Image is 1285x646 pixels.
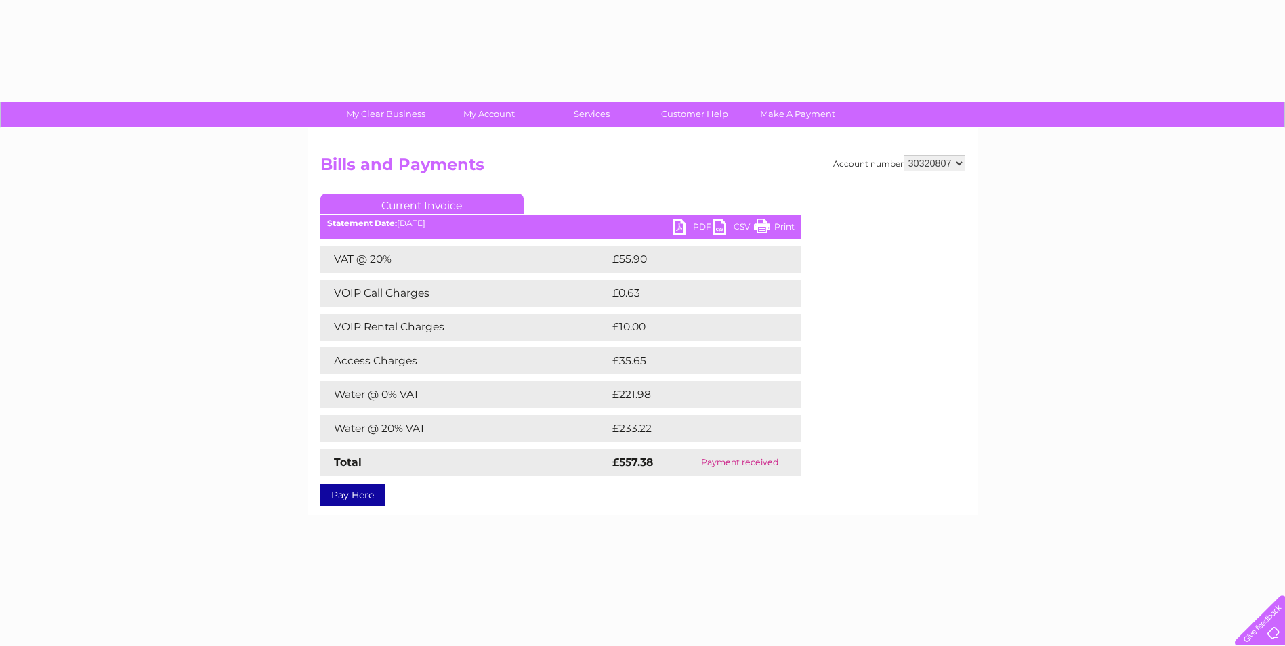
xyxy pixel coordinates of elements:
td: £233.22 [609,415,777,442]
td: Water @ 0% VAT [320,381,609,408]
b: Statement Date: [327,218,397,228]
a: PDF [673,219,713,238]
div: [DATE] [320,219,801,228]
td: £55.90 [609,246,774,273]
td: VOIP Call Charges [320,280,609,307]
a: My Account [433,102,545,127]
div: Account number [833,155,965,171]
strong: Total [334,456,362,469]
td: VAT @ 20% [320,246,609,273]
td: Payment received [678,449,801,476]
td: Water @ 20% VAT [320,415,609,442]
td: Access Charges [320,347,609,374]
a: CSV [713,219,754,238]
strong: £557.38 [612,456,653,469]
td: £35.65 [609,347,774,374]
a: My Clear Business [330,102,442,127]
td: £221.98 [609,381,776,408]
a: Make A Payment [742,102,854,127]
td: £10.00 [609,314,774,341]
h2: Bills and Payments [320,155,965,181]
a: Customer Help [639,102,751,127]
a: Print [754,219,795,238]
td: VOIP Rental Charges [320,314,609,341]
td: £0.63 [609,280,770,307]
a: Pay Here [320,484,385,506]
a: Services [536,102,648,127]
a: Current Invoice [320,194,524,214]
